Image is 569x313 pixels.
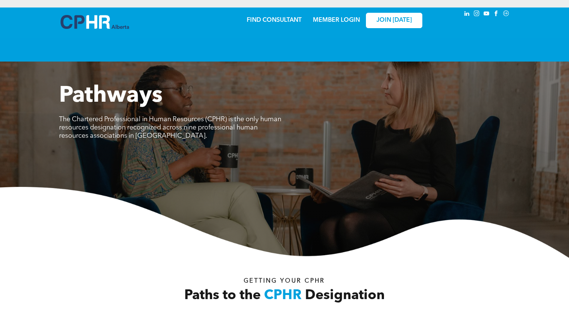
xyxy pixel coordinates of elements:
[502,9,510,20] a: Social network
[61,15,129,29] img: A blue and white logo for cp alberta
[366,13,422,28] a: JOIN [DATE]
[59,116,281,139] span: The Chartered Professional in Human Resources (CPHR) is the only human resources designation reco...
[376,17,412,24] span: JOIN [DATE]
[313,17,360,23] a: MEMBER LOGIN
[244,278,325,284] span: Getting your Cphr
[184,289,261,302] span: Paths to the
[492,9,501,20] a: facebook
[473,9,481,20] a: instagram
[463,9,471,20] a: linkedin
[483,9,491,20] a: youtube
[305,289,385,302] span: Designation
[59,85,162,107] span: Pathways
[264,289,302,302] span: CPHR
[247,17,302,23] a: FIND CONSULTANT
